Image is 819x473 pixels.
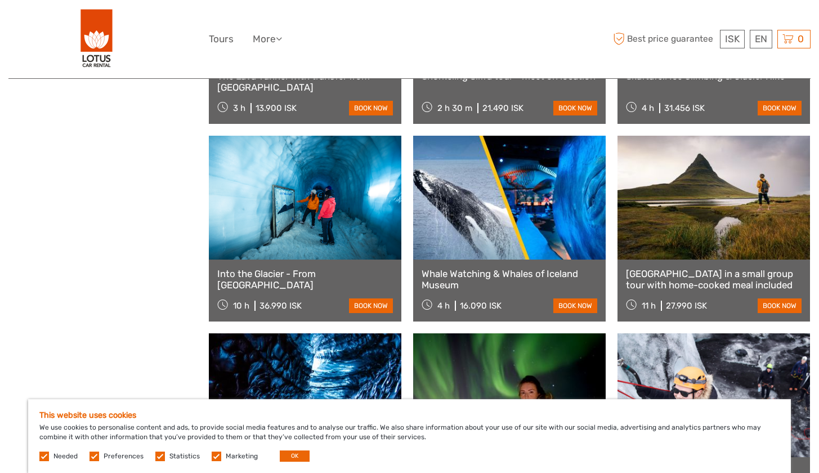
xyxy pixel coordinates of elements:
span: 10 h [233,301,249,311]
a: book now [553,101,597,115]
img: 443-e2bd2384-01f0-477a-b1bf-f993e7f52e7d_logo_big.png [80,8,113,70]
a: Whale Watching & Whales of Iceland Museum [422,268,597,291]
div: 27.990 ISK [666,301,707,311]
a: book now [758,101,802,115]
div: 13.900 ISK [256,103,297,113]
div: We use cookies to personalise content and ads, to provide social media features and to analyse ou... [28,399,791,473]
label: Statistics [169,452,200,461]
div: 36.990 ISK [259,301,302,311]
span: 3 h [233,103,245,113]
label: Marketing [226,452,258,461]
div: EN [750,30,772,48]
span: 11 h [642,301,656,311]
span: 2 h 30 m [437,103,472,113]
a: Into the Glacier - From [GEOGRAPHIC_DATA] [217,268,393,291]
button: OK [280,450,310,462]
label: Needed [53,452,78,461]
div: 16.090 ISK [460,301,502,311]
a: The Lava Tunnel with transfer from [GEOGRAPHIC_DATA] [217,70,393,93]
a: book now [349,101,393,115]
a: book now [758,298,802,313]
a: book now [553,298,597,313]
a: [GEOGRAPHIC_DATA] in a small group tour with home-cooked meal included [626,268,802,291]
span: 0 [796,33,805,44]
p: We're away right now. Please check back later! [16,20,127,29]
h5: This website uses cookies [39,410,780,420]
span: 4 h [437,301,450,311]
span: ISK [725,33,740,44]
a: Tours [209,31,234,47]
a: More [253,31,282,47]
a: book now [349,298,393,313]
div: 21.490 ISK [482,103,523,113]
span: Best price guarantee [610,30,717,48]
label: Preferences [104,452,144,461]
div: 31.456 ISK [664,103,705,113]
button: Open LiveChat chat widget [129,17,143,31]
span: 4 h [642,103,654,113]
